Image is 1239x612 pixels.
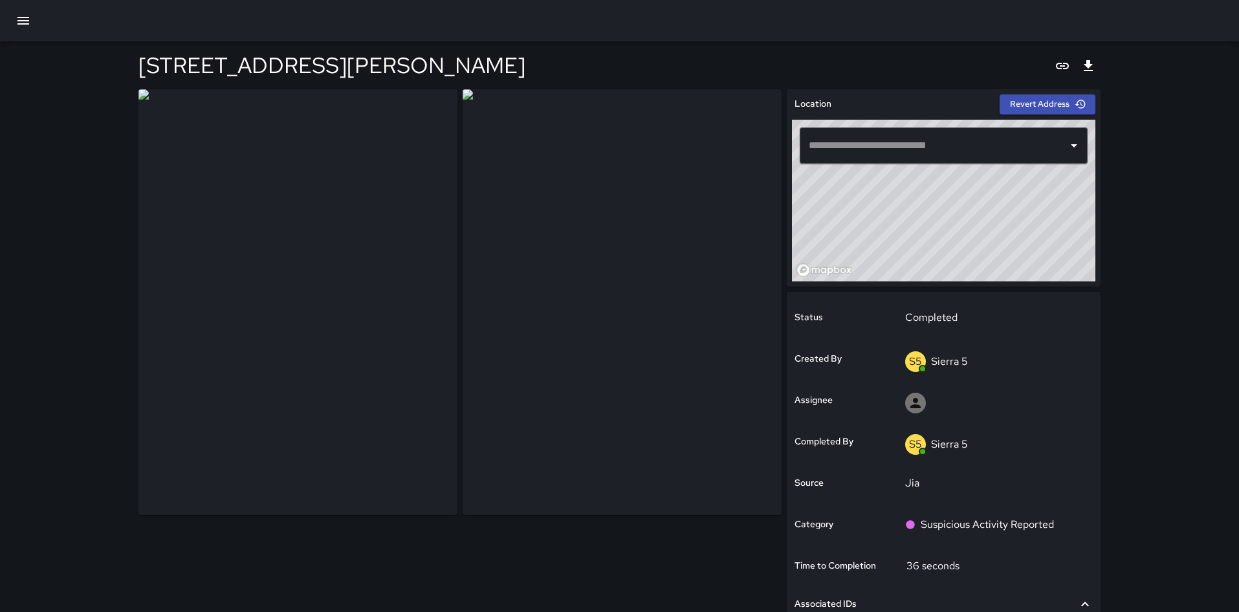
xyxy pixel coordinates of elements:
button: Open [1065,137,1083,155]
h4: [STREET_ADDRESS][PERSON_NAME] [138,52,525,79]
p: Sierra 5 [931,437,968,451]
button: Export [1075,53,1101,79]
button: Revert Address [1000,94,1095,115]
h6: Associated IDs [795,597,857,611]
p: Completed [905,310,1084,325]
img: request_images%2Fe264ccc0-76f4-11f0-918a-59def8981773 [463,89,782,515]
h6: Category [795,518,833,532]
h6: Source [795,476,824,490]
p: Suspicious Activity Reported [921,517,1054,532]
p: 36 seconds [906,559,959,573]
p: Sierra 5 [931,355,968,368]
p: Jia [905,475,1084,491]
p: S5 [909,354,922,369]
h6: Assignee [795,393,833,408]
img: request_images%2Fe11171c0-76f4-11f0-918a-59def8981773 [138,89,457,515]
h6: Created By [795,352,842,366]
h6: Completed By [795,435,853,449]
button: Copy link [1049,53,1075,79]
h6: Location [795,97,831,111]
p: S5 [909,437,922,452]
h6: Status [795,311,823,325]
h6: Time to Completion [795,559,876,573]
